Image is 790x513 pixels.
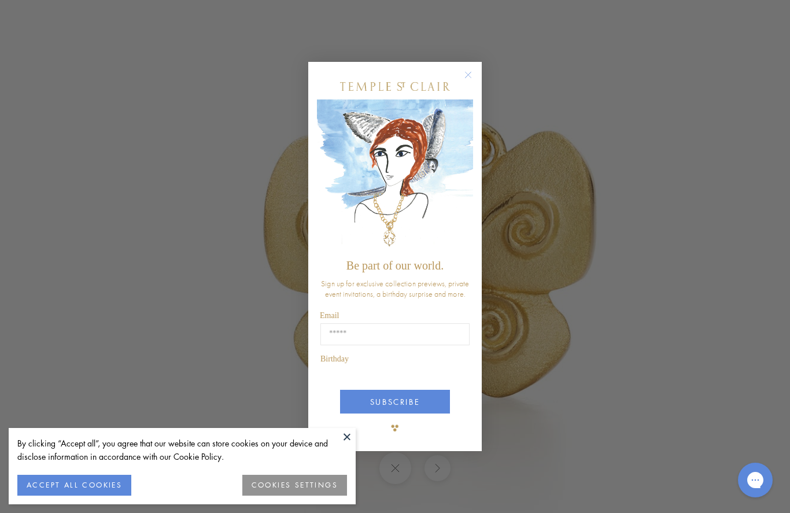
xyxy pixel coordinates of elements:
span: Be part of our world. [346,259,444,272]
input: Email [320,323,470,345]
button: ACCEPT ALL COOKIES [17,475,131,496]
img: Temple St. Clair [340,82,450,91]
span: Birthday [320,355,349,363]
button: SUBSCRIBE [340,390,450,414]
img: c4a9eb12-d91a-4d4a-8ee0-386386f4f338.jpeg [317,99,473,254]
button: COOKIES SETTINGS [242,475,347,496]
img: TSC [383,416,407,440]
iframe: Gorgias live chat messenger [732,459,778,501]
button: Close dialog [467,73,481,88]
span: Sign up for exclusive collection previews, private event invitations, a birthday surprise and more. [321,278,469,299]
span: Email [320,311,339,320]
div: By clicking “Accept all”, you agree that our website can store cookies on your device and disclos... [17,437,347,463]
